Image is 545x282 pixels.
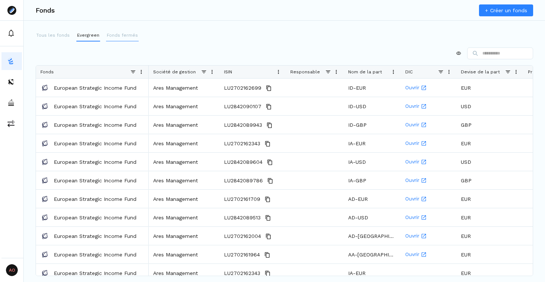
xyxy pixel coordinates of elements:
button: Copy [264,213,272,222]
img: commissions [7,120,15,127]
span: DIC [405,69,413,74]
span: LU2842090107 [224,97,261,116]
div: Ares Management [149,245,219,263]
span: LU2702162343 [224,135,260,153]
button: Copy [265,121,274,130]
div: Ares Management [149,190,219,208]
p: Tous les fonds [36,32,70,39]
a: European Strategic Income Fund [54,158,136,166]
div: EUR [456,208,523,226]
p: European Strategic Income Fund [54,121,136,129]
a: European Strategic Income Fund [54,84,136,92]
p: Fonds fermés [107,32,138,39]
img: funds [7,57,15,65]
div: EUR [456,190,523,208]
div: Ares Management [149,97,219,115]
div: Ares Management [149,116,219,134]
span: LU2842089786 [224,172,263,190]
div: EUR [456,264,523,282]
a: European Strategic Income Fund [54,214,136,221]
div: ID-EUR [344,79,401,97]
img: European Strategic Income Fund [40,120,49,129]
div: EUR [456,79,523,97]
div: Ares Management [149,227,219,245]
span: LU2842089513 [224,209,261,227]
button: Copy [264,84,273,93]
span: Devise de la part [461,69,500,74]
span: LU2842089943 [224,116,262,134]
div: AD-[GEOGRAPHIC_DATA]-EUR [344,227,401,245]
img: European Strategic Income Fund [40,176,49,185]
button: Copy [264,102,273,111]
button: Copy [265,158,274,167]
div: Ares Management [149,171,219,189]
h3: Fonds [36,7,55,14]
div: USD [456,97,523,115]
div: Ares Management [149,79,219,97]
div: IA-EUR [344,264,401,282]
a: Ouvrir [405,97,452,115]
div: AD-USD [344,208,401,226]
button: commissions [1,115,22,132]
a: Ouvrir [405,227,452,245]
p: European Strategic Income Fund [54,103,136,110]
button: Copy [266,176,275,185]
button: Copy [263,139,272,148]
a: European Strategic Income Fund [54,195,136,203]
div: IA-USD [344,153,401,171]
span: Responsable [290,69,320,74]
span: LU2702162699 [224,79,261,97]
a: European Strategic Income Fund [54,177,136,184]
div: Ares Management [149,208,219,226]
div: USD [456,153,523,171]
img: European Strategic Income Fund [40,157,49,166]
div: AA-[GEOGRAPHIC_DATA]-EUR [344,245,401,263]
a: Ouvrir [405,79,452,96]
span: Fonds [40,69,54,74]
div: Ares Management [149,134,219,152]
span: LU2842089604 [224,153,262,171]
a: Ouvrir [405,116,452,133]
div: IA-GBP [344,171,401,189]
button: distributors [1,73,22,91]
button: funds [1,52,22,70]
div: Ares Management [149,153,219,171]
button: Copy [263,251,272,259]
button: Copy [263,269,272,278]
div: ID-GBP [344,116,401,134]
a: Ouvrir [405,135,452,152]
a: Ouvrir [405,209,452,226]
a: + Créer un fonds [479,4,533,16]
a: Ouvrir [405,153,452,170]
div: GBP [456,116,523,134]
button: Copy [263,195,272,204]
button: asset-managers [1,94,22,112]
img: European Strategic Income Fund [40,269,49,278]
a: European Strategic Income Fund [54,251,136,258]
img: European Strategic Income Fund [40,213,49,222]
img: distributors [7,78,15,86]
a: European Strategic Income Fund [54,140,136,147]
a: Ouvrir [405,190,452,208]
span: Société de gestion [153,69,196,74]
span: ISIN [224,69,232,74]
button: Copy [264,232,273,241]
div: Ares Management [149,264,219,282]
a: Ouvrir [405,246,452,263]
img: asset-managers [7,99,15,106]
img: European Strategic Income Fund [40,139,49,148]
p: European Strategic Income Fund [54,269,136,277]
img: European Strategic Income Fund [40,250,49,259]
a: European Strategic Income Fund [54,232,136,240]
